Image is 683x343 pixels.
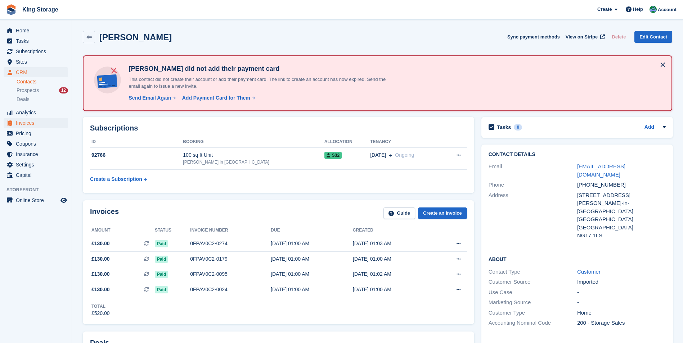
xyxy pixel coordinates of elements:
[353,225,435,236] th: Created
[4,170,68,180] a: menu
[489,181,577,189] div: Phone
[190,240,271,247] div: 0FPAV0C2-0274
[489,163,577,179] div: Email
[566,33,598,41] span: View on Stripe
[190,255,271,263] div: 0FPAV0C2-0179
[4,46,68,56] a: menu
[4,67,68,77] a: menu
[395,152,414,158] span: Ongoing
[182,94,250,102] div: Add Payment Card for Them
[4,36,68,46] a: menu
[17,96,68,103] a: Deals
[4,26,68,36] a: menu
[90,173,147,186] a: Create a Subscription
[129,94,171,102] div: Send Email Again
[16,46,59,56] span: Subscriptions
[577,319,666,327] div: 200 - Storage Sales
[489,255,666,262] h2: About
[90,175,142,183] div: Create a Subscription
[90,207,119,219] h2: Invoices
[190,270,271,278] div: 0FPAV0C2-0095
[16,108,59,118] span: Analytics
[577,278,666,286] div: Imported
[609,31,629,43] button: Delete
[634,31,672,43] a: Edit Contact
[91,255,110,263] span: £130.00
[271,286,353,293] div: [DATE] 01:00 AM
[324,136,370,148] th: Allocation
[353,240,435,247] div: [DATE] 01:03 AM
[577,309,666,317] div: Home
[4,128,68,138] a: menu
[507,31,560,43] button: Sync payment methods
[155,256,168,263] span: Paid
[90,151,183,159] div: 92766
[190,286,271,293] div: 0FPAV0C2-0024
[577,199,666,215] div: [PERSON_NAME]-in-[GEOGRAPHIC_DATA]
[155,286,168,293] span: Paid
[271,225,353,236] th: Due
[650,6,657,13] img: John King
[16,160,59,170] span: Settings
[179,94,256,102] a: Add Payment Card for Them
[4,195,68,205] a: menu
[370,151,386,159] span: [DATE]
[16,149,59,159] span: Insurance
[19,4,61,15] a: King Storage
[90,124,467,132] h2: Subscriptions
[370,136,442,148] th: Tenancy
[59,87,68,93] div: 12
[577,232,666,240] div: NG17 1LS
[4,160,68,170] a: menu
[183,151,324,159] div: 100 sq ft Unit
[353,270,435,278] div: [DATE] 01:02 AM
[91,240,110,247] span: £130.00
[489,278,577,286] div: Customer Source
[17,87,39,94] span: Prospects
[16,67,59,77] span: CRM
[353,286,435,293] div: [DATE] 01:00 AM
[577,288,666,297] div: -
[489,288,577,297] div: Use Case
[271,255,353,263] div: [DATE] 01:00 AM
[16,26,59,36] span: Home
[644,123,654,132] a: Add
[633,6,643,13] span: Help
[4,139,68,149] a: menu
[16,36,59,46] span: Tasks
[126,65,396,73] h4: [PERSON_NAME] did not add their payment card
[4,118,68,128] a: menu
[6,186,72,193] span: Storefront
[91,310,110,317] div: £520.00
[383,207,415,219] a: Guide
[99,32,172,42] h2: [PERSON_NAME]
[489,319,577,327] div: Accounting Nominal Code
[91,286,110,293] span: £130.00
[353,255,435,263] div: [DATE] 01:00 AM
[17,87,68,94] a: Prospects 12
[16,57,59,67] span: Sites
[90,136,183,148] th: ID
[91,303,110,310] div: Total
[16,139,59,149] span: Coupons
[17,78,68,85] a: Contacts
[514,124,522,131] div: 0
[155,271,168,278] span: Paid
[577,181,666,189] div: [PHONE_NUMBER]
[4,57,68,67] a: menu
[577,215,666,224] div: [GEOGRAPHIC_DATA]
[155,225,190,236] th: Status
[489,268,577,276] div: Contact Type
[658,6,677,13] span: Account
[497,124,511,131] h2: Tasks
[91,270,110,278] span: £130.00
[324,152,342,159] span: S32
[16,128,59,138] span: Pricing
[577,298,666,307] div: -
[183,159,324,165] div: [PERSON_NAME] in [GEOGRAPHIC_DATA]
[489,152,666,157] h2: Contact Details
[6,4,17,15] img: stora-icon-8386f47178a22dfd0bd8f6a31ec36ba5ce8667c1dd55bd0f319d3a0aa187defe.svg
[489,191,577,240] div: Address
[577,163,625,178] a: [EMAIL_ADDRESS][DOMAIN_NAME]
[563,31,606,43] a: View on Stripe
